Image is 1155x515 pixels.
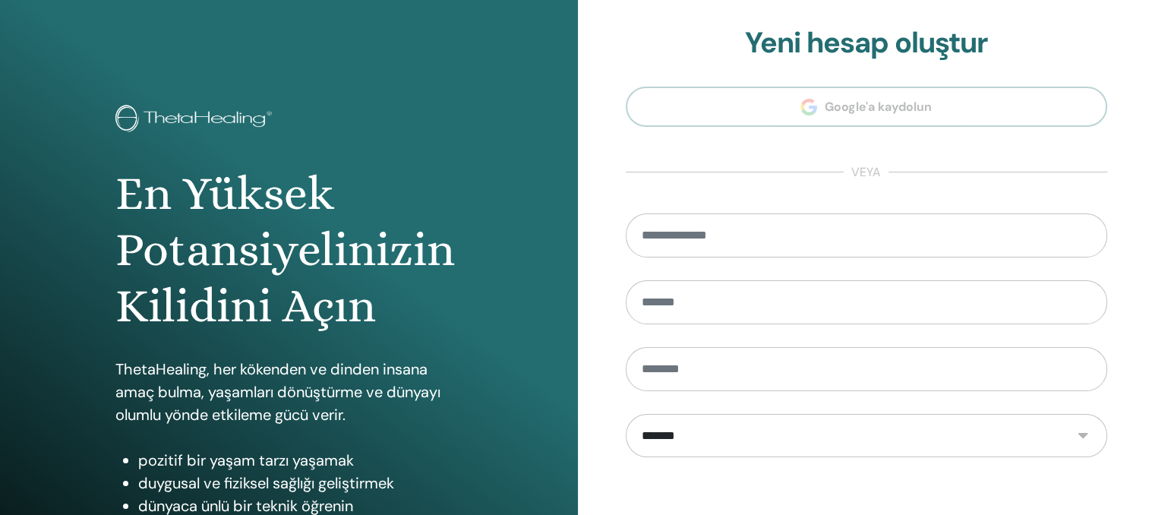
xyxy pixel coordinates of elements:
p: ThetaHealing, her kökenden ve dinden insana amaç bulma, yaşamları dönüştürme ve dünyayı olumlu yö... [115,358,462,426]
li: duygusal ve fiziksel sağlığı geliştirmek [138,472,462,494]
h1: En Yüksek Potansiyelinizin Kilidini Açın [115,166,462,335]
span: veya [844,163,888,182]
li: pozitif bir yaşam tarzı yaşamak [138,449,462,472]
h2: Yeni hesap oluştur [626,26,1108,61]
